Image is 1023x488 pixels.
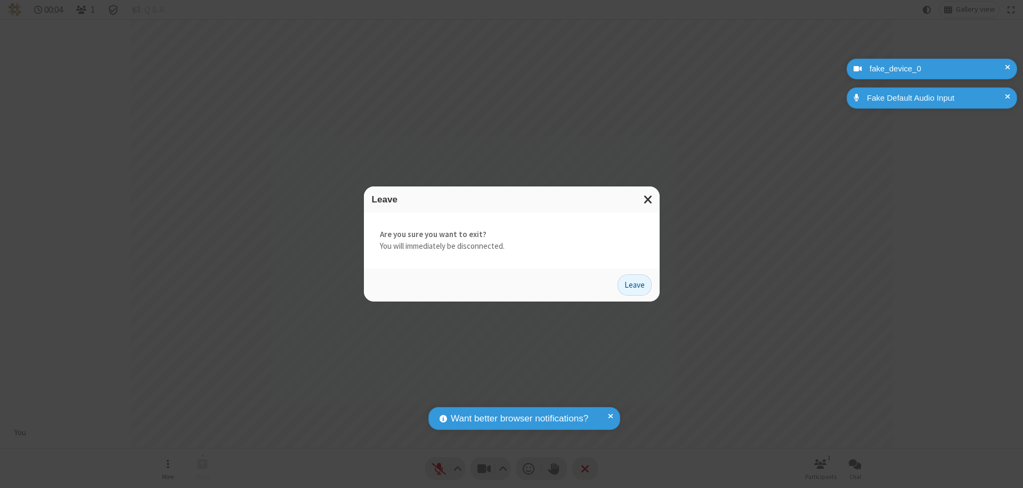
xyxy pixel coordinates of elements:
[451,412,588,426] span: Want better browser notifications?
[380,229,644,241] strong: Are you sure you want to exit?
[372,194,652,205] h3: Leave
[863,92,1009,104] div: Fake Default Audio Input
[637,186,660,213] button: Close modal
[364,213,660,269] div: You will immediately be disconnected.
[618,274,652,296] button: Leave
[866,63,1009,75] div: fake_device_0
